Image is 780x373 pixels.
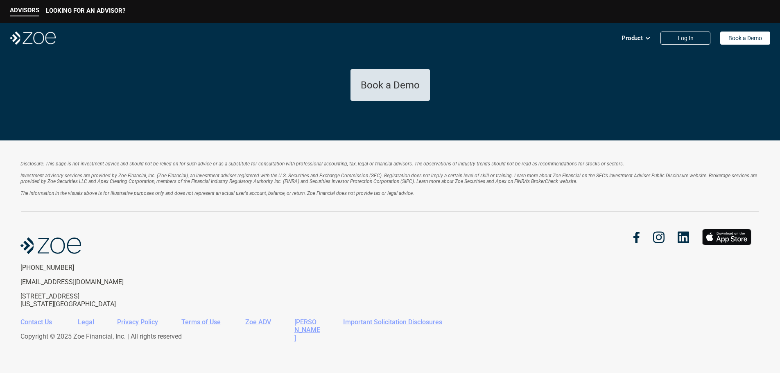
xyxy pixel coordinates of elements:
[78,318,94,326] a: Legal
[10,7,39,14] p: ADVISORS
[728,35,762,42] p: Book a Demo
[181,318,221,326] a: Terms of Use
[20,264,155,271] p: [PHONE_NUMBER]
[678,35,694,42] p: Log In
[117,318,158,326] a: Privacy Policy
[720,32,770,45] a: Book a Demo
[20,278,155,286] p: [EMAIL_ADDRESS][DOMAIN_NAME]
[294,318,320,341] a: [PERSON_NAME]
[660,32,710,45] a: Log In
[20,332,753,340] p: Copyright © 2025 Zoe Financial, Inc. | All rights reserved
[350,70,430,101] a: Book a Demo
[245,318,271,326] a: Zoe ADV
[20,318,52,326] a: Contact Us
[20,173,758,184] em: Investment advisory services are provided by Zoe Financial, Inc. (Zoe Financial), an investment a...
[20,161,624,167] em: Disclosure: This page is not investment advice and should not be relied on for such advice or as ...
[46,7,125,14] p: LOOKING FOR AN ADVISOR?
[343,318,442,326] a: Important Solicitation Disclosures
[20,292,155,308] p: [STREET_ADDRESS] [US_STATE][GEOGRAPHIC_DATA]
[361,79,420,91] p: Book a Demo
[622,32,643,44] p: Product
[20,190,414,196] em: The information in the visuals above is for illustrative purposes only and does not represent an ...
